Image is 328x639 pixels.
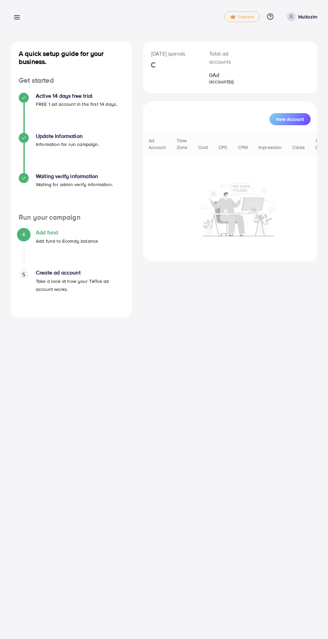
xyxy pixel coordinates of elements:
[11,50,132,66] h4: A quick setup guide for your business.
[36,100,117,108] p: FREE 1 ad account in the first 14 days.
[11,173,132,213] li: Waiting verify information
[36,277,124,293] p: Take a look at how your TikTok ad account works.
[276,117,304,122] span: New Account
[298,13,317,21] p: Multazim
[11,213,132,222] h4: Run your campaign
[36,93,117,99] h4: Active 14 days free trial
[11,76,132,85] h4: Get started
[209,71,234,85] span: Ad account(s)
[209,72,237,85] h2: 0
[209,50,237,66] p: Total ad accounts
[284,12,317,21] a: Multazim
[36,269,124,276] h4: Create ad account
[151,50,193,58] p: [DATE] spends
[11,269,132,310] li: Create ad account
[36,229,98,236] h4: Add fund
[36,140,99,148] p: Information for run campaign.
[230,14,254,19] span: Upgrade
[11,133,132,173] li: Update Information
[36,237,98,245] p: Add fund to Ecomdy balance
[230,15,236,19] img: tick
[36,133,99,139] h4: Update Information
[224,11,260,22] a: tickUpgrade
[22,271,25,278] span: 5
[269,113,311,125] button: New Account
[11,229,132,269] li: Add fund
[36,180,113,188] p: Waiting for admin verify information.
[36,173,113,179] h4: Waiting verify information
[11,93,132,133] li: Active 14 days free trial
[22,231,25,238] span: 4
